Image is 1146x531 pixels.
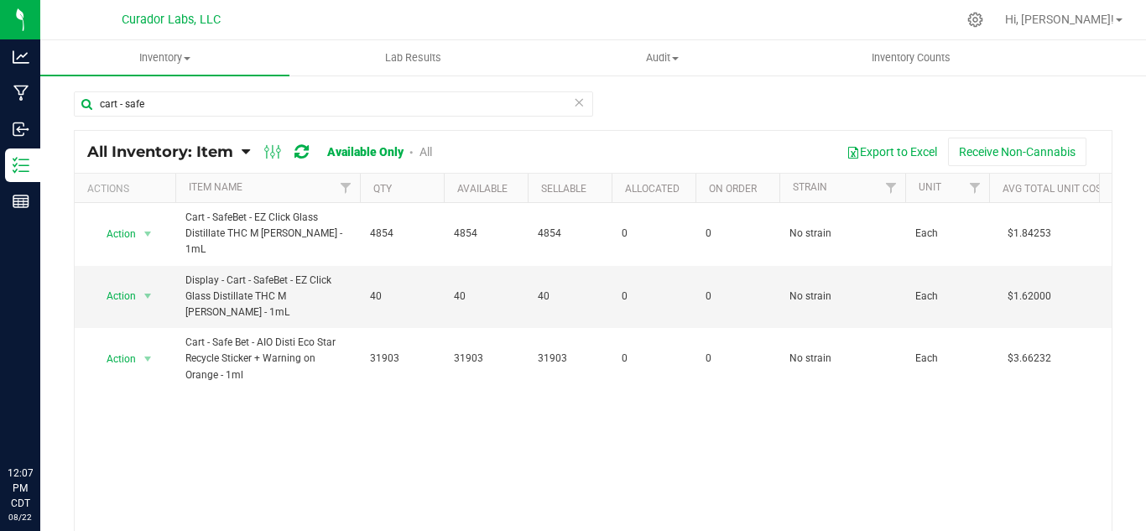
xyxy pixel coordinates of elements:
a: Sellable [541,183,586,195]
a: Qty [373,183,392,195]
span: 0 [622,351,685,367]
span: Action [91,347,137,371]
span: 4854 [454,226,518,242]
a: Lab Results [289,40,539,75]
span: Cart - Safe Bet - AIO Disti Eco Star Recycle Sticker + Warning on Orange - 1ml [185,335,350,383]
iframe: Resource center unread badge [49,394,70,414]
a: Inventory Counts [787,40,1036,75]
span: Action [91,222,137,246]
inline-svg: Inbound [13,121,29,138]
span: 4854 [538,226,602,242]
span: 0 [622,226,685,242]
div: Actions [87,183,169,195]
inline-svg: Inventory [13,157,29,174]
span: 40 [454,289,518,305]
span: Each [915,289,979,305]
iframe: Resource center [17,397,67,447]
span: 0 [706,351,769,367]
span: 0 [622,289,685,305]
span: Display - Cart - SafeBet - EZ Click Glass Distillate THC M [PERSON_NAME] - 1mL [185,273,350,321]
span: Curador Labs, LLC [122,13,221,27]
a: Available Only [327,145,404,159]
span: Each [915,351,979,367]
a: On Order [709,183,757,195]
span: Inventory [40,50,289,65]
span: $1.84253 [999,221,1060,246]
button: Export to Excel [836,138,948,166]
input: Search Item Name, Retail Display Name, SKU, Part Number... [74,91,593,117]
span: 0 [706,226,769,242]
span: 0 [706,289,769,305]
span: select [138,347,159,371]
span: 31903 [370,351,434,367]
span: No strain [789,226,895,242]
span: 40 [538,289,602,305]
span: All Inventory: Item [87,143,233,161]
span: 31903 [538,351,602,367]
a: Filter [961,174,989,202]
span: No strain [789,289,895,305]
span: Inventory Counts [849,50,973,65]
span: Cart - SafeBet - EZ Click Glass Distillate THC M [PERSON_NAME] - 1mL [185,210,350,258]
inline-svg: Analytics [13,49,29,65]
a: Strain [793,181,827,193]
span: Audit [539,50,786,65]
span: 31903 [454,351,518,367]
span: Clear [573,91,585,113]
span: select [138,222,159,246]
a: All [419,145,432,159]
a: Filter [332,174,360,202]
span: 4854 [370,226,434,242]
span: Hi, [PERSON_NAME]! [1005,13,1114,26]
span: Each [915,226,979,242]
p: 12:07 PM CDT [8,466,33,511]
div: Manage settings [965,12,986,28]
a: Unit [919,181,941,193]
button: Receive Non-Cannabis [948,138,1086,166]
a: Audit [538,40,787,75]
a: Allocated [625,183,680,195]
a: Avg Total Unit Cost [1003,183,1107,195]
span: Lab Results [362,50,464,65]
span: $1.62000 [999,284,1060,309]
span: No strain [789,351,895,367]
a: Available [457,183,508,195]
span: select [138,284,159,308]
span: Action [91,284,137,308]
a: Item Name [189,181,242,193]
a: All Inventory: Item [87,143,242,161]
span: 40 [370,289,434,305]
span: $3.66232 [999,346,1060,371]
a: Filter [878,174,905,202]
inline-svg: Manufacturing [13,85,29,102]
a: Inventory [40,40,289,75]
inline-svg: Reports [13,193,29,210]
p: 08/22 [8,511,33,523]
